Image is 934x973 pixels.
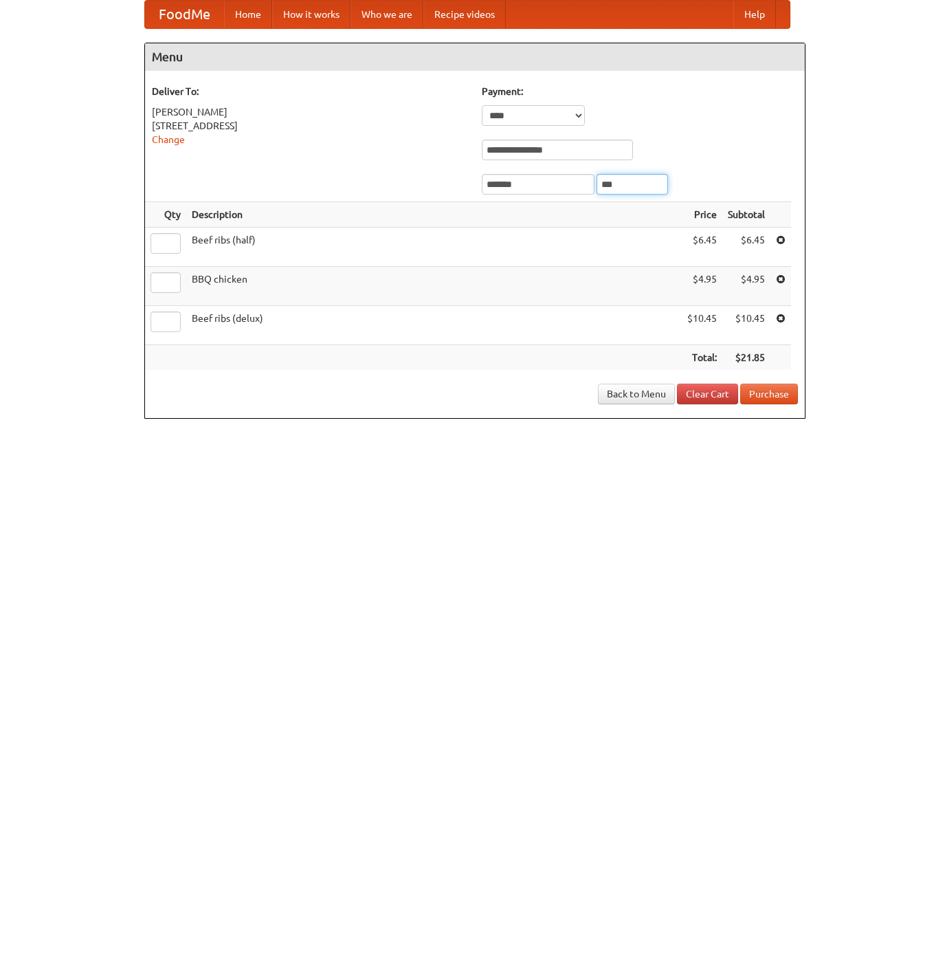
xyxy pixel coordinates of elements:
a: How it works [272,1,351,28]
h5: Payment: [482,85,798,98]
th: $21.85 [722,345,770,371]
th: Qty [145,202,186,228]
div: [PERSON_NAME] [152,105,468,119]
a: Back to Menu [598,384,675,404]
td: $6.45 [682,228,722,267]
td: Beef ribs (half) [186,228,682,267]
div: [STREET_ADDRESS] [152,119,468,133]
h5: Deliver To: [152,85,468,98]
a: Home [224,1,272,28]
th: Price [682,202,722,228]
td: $6.45 [722,228,770,267]
th: Description [186,202,682,228]
a: Recipe videos [423,1,506,28]
td: Beef ribs (delux) [186,306,682,345]
td: $10.45 [682,306,722,345]
td: $4.95 [682,267,722,306]
td: $10.45 [722,306,770,345]
th: Total: [682,345,722,371]
button: Purchase [740,384,798,404]
a: Help [733,1,776,28]
td: $4.95 [722,267,770,306]
td: BBQ chicken [186,267,682,306]
a: FoodMe [145,1,224,28]
th: Subtotal [722,202,770,228]
a: Clear Cart [677,384,738,404]
a: Change [152,134,185,145]
h4: Menu [145,43,805,71]
a: Who we are [351,1,423,28]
